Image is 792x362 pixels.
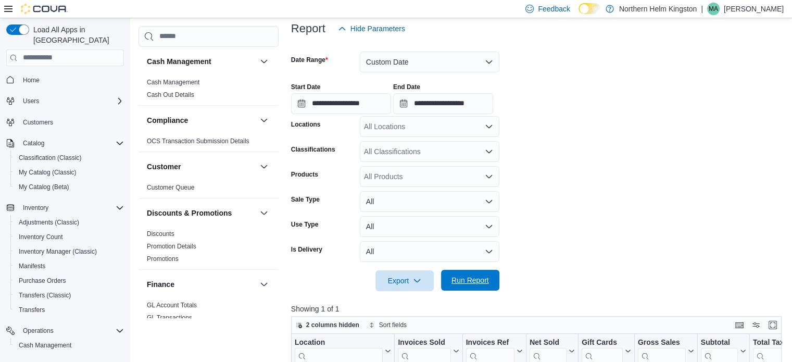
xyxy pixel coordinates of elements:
span: Feedback [538,4,570,14]
span: My Catalog (Beta) [19,183,69,191]
span: Operations [19,324,124,337]
button: Operations [2,323,128,338]
label: Locations [291,120,321,129]
span: Transfers (Classic) [19,291,71,299]
span: Transfers [15,304,124,316]
h3: Report [291,22,325,35]
label: Products [291,170,318,179]
input: Press the down key to open a popover containing a calendar. [393,93,493,114]
span: Manifests [15,260,124,272]
span: Sort fields [379,321,407,329]
button: Custom Date [360,52,499,72]
button: Discounts & Promotions [147,208,256,218]
button: Inventory Manager (Classic) [10,244,128,259]
span: Transfers (Classic) [15,289,124,302]
span: Inventory [19,202,124,214]
a: Cash Management [147,79,199,86]
div: Gift Cards [582,338,623,347]
a: Home [19,74,44,86]
button: Enter fullscreen [766,319,779,331]
button: Discounts & Promotions [258,207,270,219]
span: Inventory [23,204,48,212]
button: Customer [258,160,270,173]
button: Sort fields [364,319,411,331]
button: Compliance [258,114,270,127]
div: Location [295,338,383,347]
span: Inventory Count [19,233,63,241]
span: Inventory Count [15,231,124,243]
button: Open list of options [485,122,493,131]
span: Hide Parameters [350,23,405,34]
button: Catalog [19,137,48,149]
img: Cova [21,4,68,14]
button: Cash Management [147,56,256,67]
button: Inventory Count [10,230,128,244]
a: Transfers [15,304,49,316]
span: Customers [19,116,124,129]
span: My Catalog (Classic) [19,168,77,177]
a: Promotions [147,255,179,263]
a: Classification (Classic) [15,152,86,164]
button: Cash Management [10,338,128,353]
button: Catalog [2,136,128,151]
span: Cash Management [15,339,124,352]
h3: Compliance [147,115,188,126]
button: Customer [147,161,256,172]
button: Finance [258,278,270,291]
a: Inventory Count [15,231,67,243]
div: Net Sold [530,338,567,347]
h3: Customer [147,161,181,172]
button: Users [2,94,128,108]
div: Compliance [139,135,279,152]
span: GL Account Totals [147,301,197,309]
a: Transfers (Classic) [15,289,75,302]
button: Open list of options [485,172,493,181]
span: Customer Queue [147,183,194,192]
button: Transfers (Classic) [10,288,128,303]
div: Finance [139,299,279,328]
div: Gross Sales [638,338,686,347]
input: Dark Mode [579,3,600,14]
label: Sale Type [291,195,320,204]
span: Home [19,73,124,86]
button: Open list of options [485,147,493,156]
label: Start Date [291,83,321,91]
label: Date Range [291,56,328,64]
label: Classifications [291,145,335,154]
a: My Catalog (Beta) [15,181,73,193]
a: OCS Transaction Submission Details [147,138,249,145]
div: Total Tax [753,338,790,347]
button: Hide Parameters [334,18,409,39]
span: Customers [23,118,53,127]
span: Cash Out Details [147,91,194,99]
button: All [360,191,499,212]
input: Press the down key to open a popover containing a calendar. [291,93,391,114]
span: Adjustments (Classic) [15,216,124,229]
button: Purchase Orders [10,273,128,288]
h3: Cash Management [147,56,211,67]
span: Promotion Details [147,242,196,251]
p: | [701,3,703,15]
span: Transfers [19,306,45,314]
button: Inventory [2,201,128,215]
button: Transfers [10,303,128,317]
label: End Date [393,83,420,91]
span: OCS Transaction Submission Details [147,137,249,145]
button: Home [2,72,128,88]
label: Use Type [291,220,318,229]
a: Cash Management [15,339,76,352]
span: Users [23,97,39,105]
span: Purchase Orders [15,274,124,287]
button: My Catalog (Classic) [10,165,128,180]
span: Run Report [451,275,489,285]
span: Adjustments (Classic) [19,218,79,227]
div: Subtotal [701,338,738,347]
span: Load All Apps in [GEOGRAPHIC_DATA] [29,24,124,45]
div: Customer [139,181,279,198]
a: Inventory Manager (Classic) [15,245,101,258]
span: MA [709,3,718,15]
a: Discounts [147,230,174,238]
span: Catalog [19,137,124,149]
p: [PERSON_NAME] [724,3,784,15]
